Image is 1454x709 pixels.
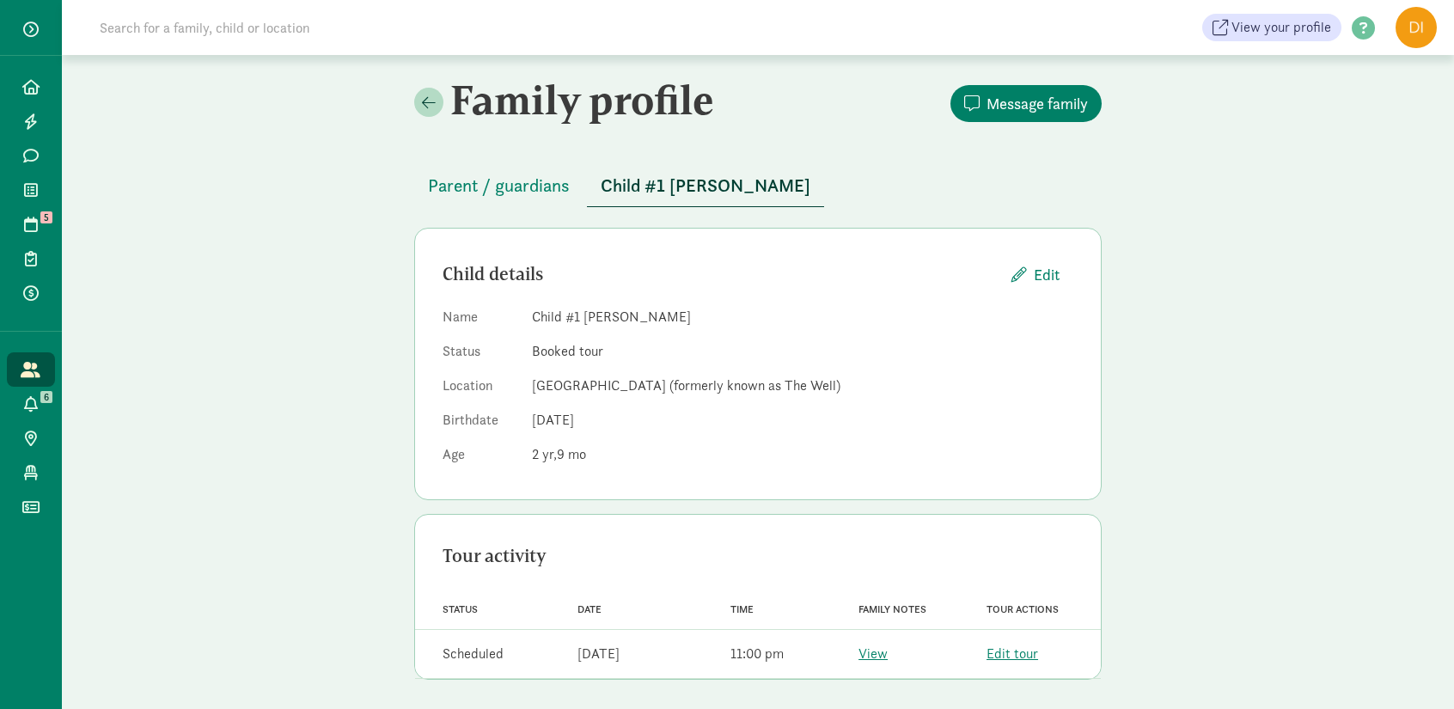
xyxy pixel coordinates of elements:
[730,644,784,664] div: 11:00 pm
[1368,626,1454,709] iframe: Chat Widget
[532,341,1073,362] dd: Booked tour
[858,603,926,615] span: Family notes
[858,645,888,663] a: View
[577,603,602,615] span: Date
[7,207,55,241] a: 5
[443,410,518,437] dt: Birthdate
[443,376,518,403] dt: Location
[987,603,1059,615] span: Tour actions
[443,603,478,615] span: Status
[950,85,1102,122] button: Message family
[414,165,583,206] button: Parent / guardians
[428,172,570,199] span: Parent / guardians
[414,76,754,124] h2: Family profile
[532,307,1073,327] dd: Child #1 [PERSON_NAME]
[1034,263,1060,286] span: Edit
[587,176,824,196] a: Child #1 [PERSON_NAME]
[443,444,518,472] dt: Age
[443,644,504,664] div: Scheduled
[987,92,1088,115] span: Message family
[443,341,518,369] dt: Status
[443,260,998,288] div: Child details
[730,603,754,615] span: Time
[443,542,1073,570] div: Tour activity
[577,644,620,664] div: [DATE]
[557,445,586,463] span: 9
[40,211,52,223] span: 5
[1202,14,1341,41] a: View your profile
[414,176,583,196] a: Parent / guardians
[998,256,1073,293] button: Edit
[443,307,518,334] dt: Name
[532,445,557,463] span: 2
[40,391,52,403] span: 6
[1231,17,1331,38] span: View your profile
[7,387,55,421] a: 6
[89,10,571,45] input: Search for a family, child or location
[987,645,1038,663] a: Edit tour
[601,172,810,199] span: Child #1 [PERSON_NAME]
[532,376,1073,396] dd: [GEOGRAPHIC_DATA] (formerly known as The Well)
[532,411,574,429] span: [DATE]
[587,165,824,207] button: Child #1 [PERSON_NAME]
